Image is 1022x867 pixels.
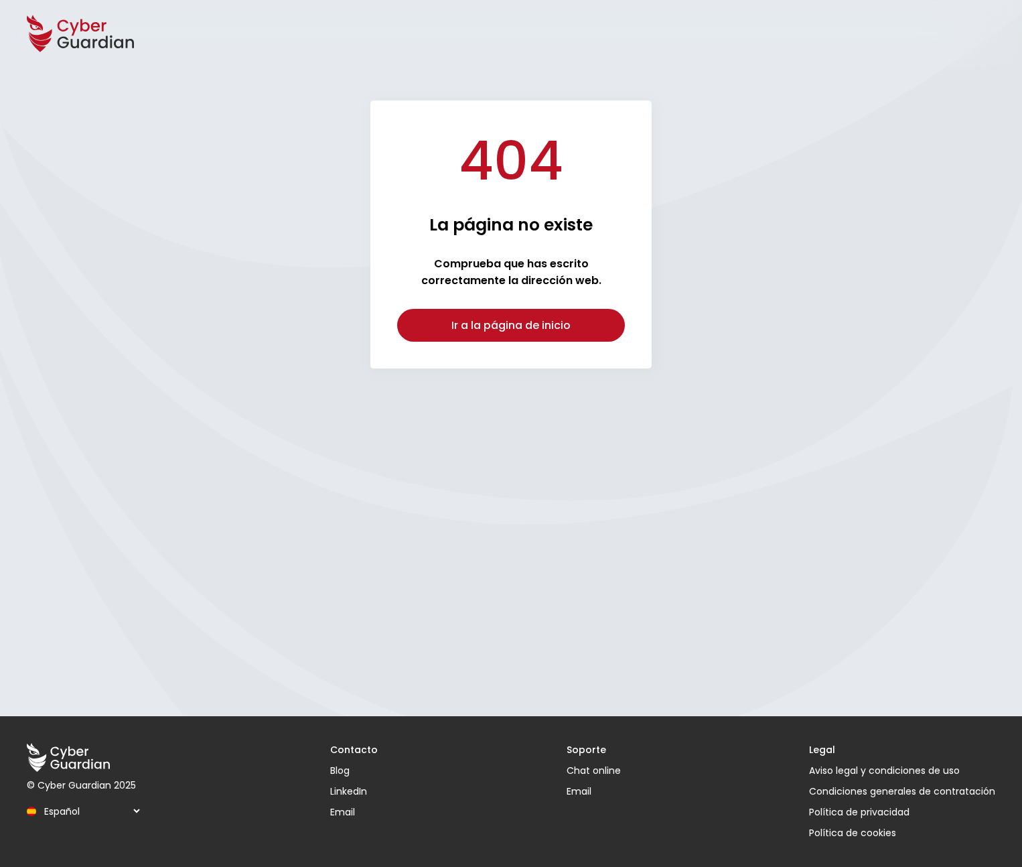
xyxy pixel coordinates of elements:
h1: 404 [459,127,563,194]
a: Ir a la página de inicio [397,309,625,342]
a: Política de privacidad [809,805,995,819]
h2: La página no existe [429,214,593,235]
strong: Comprueba que has escrito correctamente la dirección web. [421,256,601,288]
p: © Cyber Guardian 2025 [27,779,142,793]
h3: Contacto [330,743,378,757]
h3: Soporte [567,743,621,757]
h3: Legal [809,743,995,757]
a: Email [330,805,378,819]
a: Condiciones generales de contratación [809,785,995,799]
button: Chat online [567,764,621,778]
a: Email [567,785,621,799]
a: Aviso legal y condiciones de uso [809,764,995,778]
a: Blog [330,764,378,778]
a: LinkedIn [330,785,378,799]
button: Política de cookies [809,826,995,840]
